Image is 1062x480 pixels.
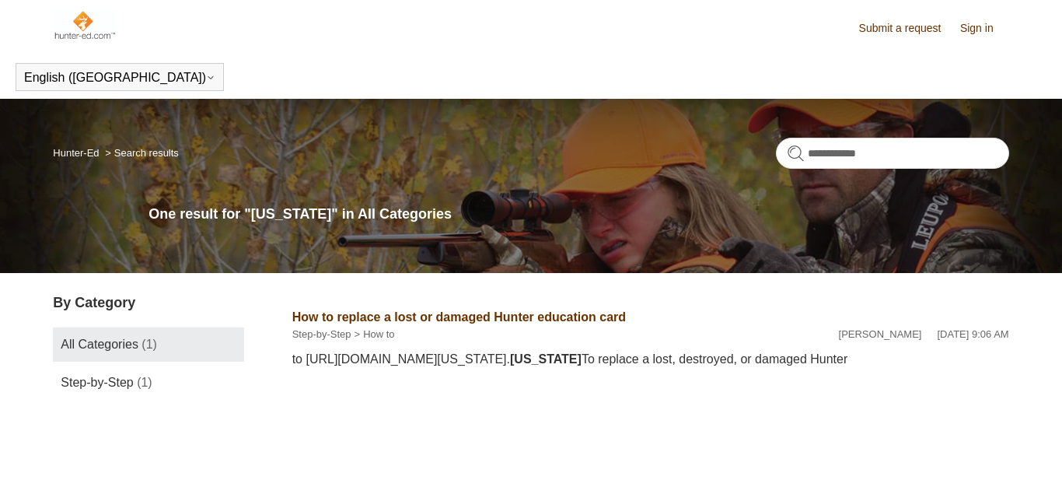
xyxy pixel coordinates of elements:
[292,310,626,324] a: How to replace a lost or damaged Hunter education card
[292,327,351,342] li: Step-by-Step
[141,338,157,351] span: (1)
[53,147,102,159] li: Hunter-Ed
[137,376,152,389] span: (1)
[839,327,922,342] li: [PERSON_NAME]
[351,327,395,342] li: How to
[53,293,244,314] h3: By Category
[292,350,1009,369] div: to [URL][DOMAIN_NAME][US_STATE]. To replace a lost, destroyed, or damaged Hunter
[61,338,138,351] span: All Categories
[960,20,1009,37] a: Sign in
[859,20,957,37] a: Submit a request
[776,138,1009,169] input: Search
[102,147,179,159] li: Search results
[61,376,133,389] span: Step-by-Step
[510,352,582,366] em: [US_STATE]
[363,328,394,340] a: How to
[292,328,351,340] a: Step-by-Step
[53,147,99,159] a: Hunter-Ed
[148,204,1008,225] h1: One result for "[US_STATE]" in All Categories
[53,9,116,40] img: Hunter-Ed Help Center home page
[53,328,244,362] a: All Categories (1)
[937,328,1008,340] time: 07/28/2022, 09:06
[53,366,244,400] a: Step-by-Step (1)
[962,428,1051,468] div: Chat Support
[24,71,215,85] button: English ([GEOGRAPHIC_DATA])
